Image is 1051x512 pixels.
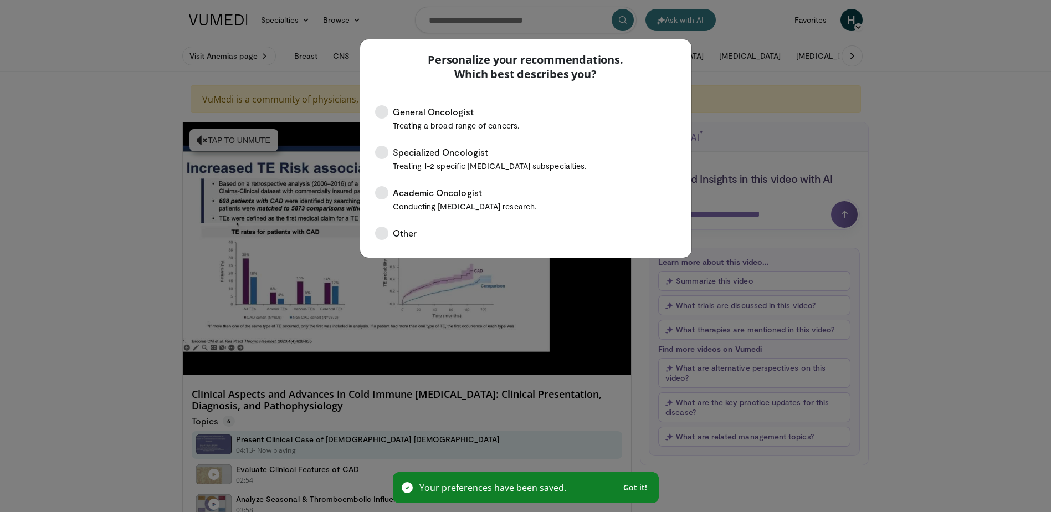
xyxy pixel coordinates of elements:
span: General Oncologist [393,105,519,132]
small: Treating a broad range of cancers. [393,121,519,130]
small: Conducting [MEDICAL_DATA] research. [393,202,536,211]
span: Other [393,227,417,240]
p: Personalize your recommendations. Which best describes you? [428,53,623,81]
span: Academic Oncologist [393,186,536,213]
span: Got it! [623,483,648,493]
p: Your preferences have been saved. [419,481,566,494]
small: Treating 1-2 specific [MEDICAL_DATA] subspecialties. [393,161,587,171]
span: Specialized Oncologist [393,146,587,173]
